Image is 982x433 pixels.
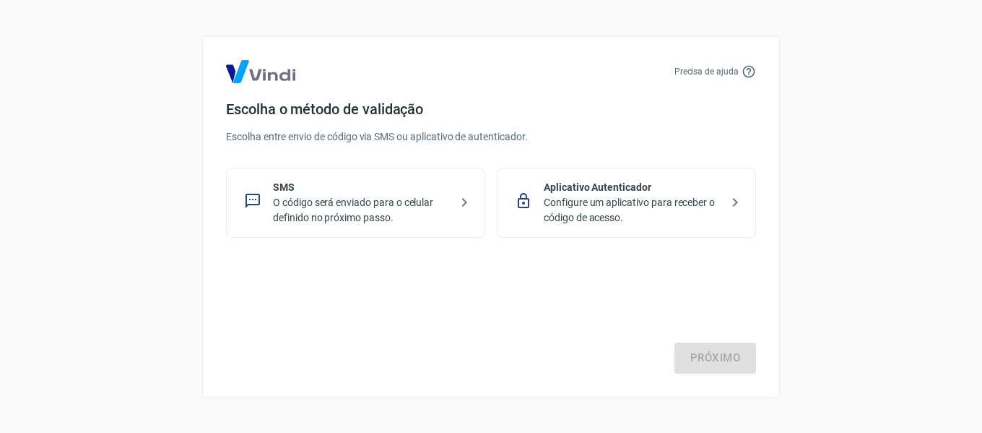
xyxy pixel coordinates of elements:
div: SMSO código será enviado para o celular definido no próximo passo. [226,168,485,238]
p: Precisa de ajuda [674,65,739,78]
p: Escolha entre envio de código via SMS ou aplicativo de autenticador. [226,129,756,145]
div: Aplicativo AutenticadorConfigure um aplicativo para receber o código de acesso. [497,168,756,238]
p: Configure um aplicativo para receber o código de acesso. [544,195,721,226]
p: O código será enviado para o celular definido no próximo passo. [273,195,450,226]
img: Logo Vind [226,60,295,83]
h4: Escolha o método de validação [226,100,756,118]
p: Aplicativo Autenticador [544,180,721,195]
p: SMS [273,180,450,195]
